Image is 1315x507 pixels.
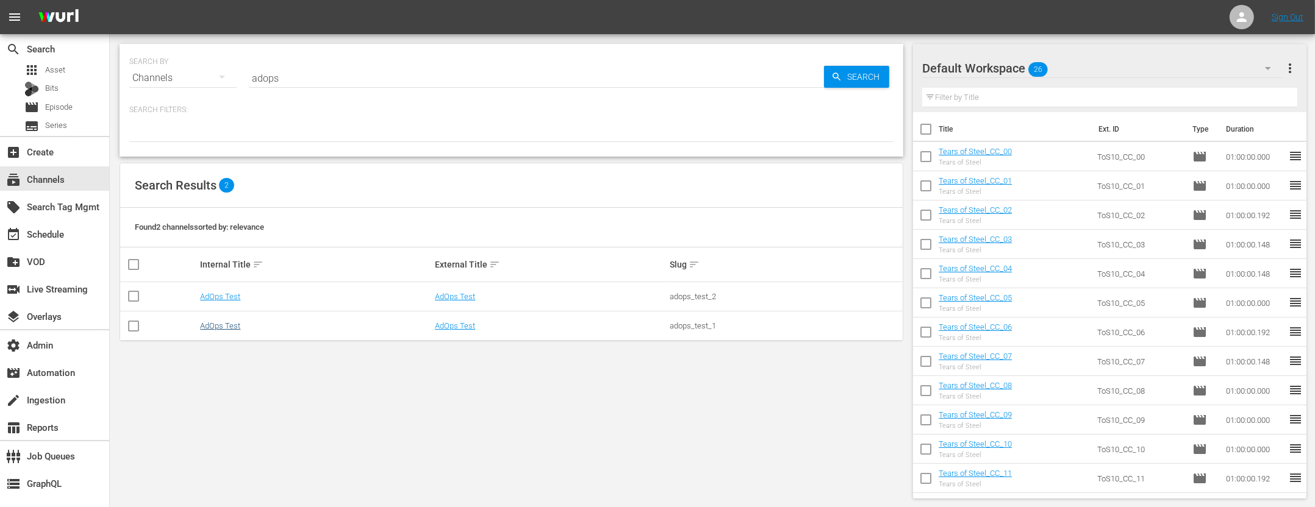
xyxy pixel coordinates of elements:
[1288,149,1303,163] span: reorder
[1221,405,1288,434] td: 01:00:00.000
[922,51,1283,85] div: Default Workspace
[939,334,1012,342] div: Tears of Steel
[129,105,894,115] p: Search Filters:
[1192,237,1207,252] span: Episode
[939,381,1012,390] a: Tears of Steel_CC_08
[6,420,21,435] span: Reports
[1092,288,1188,317] td: ToS10_CC_05
[1092,434,1188,464] td: ToS10_CC_10
[200,257,431,272] div: Internal Title
[1221,171,1288,200] td: 01:00:00.000
[939,293,1012,302] a: Tears of Steel_CC_05
[670,321,901,330] div: adops_test_1
[1192,471,1207,486] span: Episode
[939,410,1012,419] a: Tears of Steel_CC_09
[1192,354,1207,369] span: Episode
[1192,266,1207,281] span: Episode
[1092,200,1188,230] td: ToS10_CC_02
[6,172,21,187] span: Channels
[1092,171,1188,200] td: ToS10_CC_01
[1221,288,1288,317] td: 01:00:00.000
[939,176,1012,185] a: Tears of Steel_CC_01
[824,66,889,88] button: Search
[45,82,59,94] span: Bits
[1288,441,1303,456] span: reorder
[939,188,1012,196] div: Tears of Steel
[1192,208,1207,222] span: Episode
[29,3,88,32] img: ans4CAIJ8jUAAAAAAAAAAAAAAAAAAAAAAAAgQb4GAAAAAAAAAAAAAAAAAAAAAAAAJMjXAAAAAAAAAAAAAAAAAAAAAAAAgAT5G...
[939,439,1012,448] a: Tears of Steel_CC_10
[670,257,901,272] div: Slug
[1192,179,1207,193] span: Episode
[1192,296,1207,310] span: Episode
[6,477,21,491] span: GraphQL
[1288,412,1303,427] span: reorder
[939,480,1012,488] div: Tears of Steel
[435,292,475,301] a: AdOps Test
[1221,259,1288,288] td: 01:00:00.148
[1221,142,1288,171] td: 01:00:00.000
[1091,112,1186,146] th: Ext. ID
[1221,317,1288,347] td: 01:00:00.192
[489,259,500,270] span: sort
[24,82,39,96] div: Bits
[6,145,21,160] span: Create
[6,42,21,57] span: Search
[1221,464,1288,493] td: 01:00:00.192
[6,449,21,464] span: Job Queues
[1028,57,1048,82] span: 26
[1221,347,1288,376] td: 01:00:00.148
[435,321,475,330] a: AdOps Test
[1221,200,1288,230] td: 01:00:00.192
[939,158,1012,166] div: Tears of Steel
[1288,236,1303,251] span: reorder
[939,363,1012,371] div: Tears of Steel
[135,222,264,232] span: Found 2 channels sorted by: relevance
[1288,324,1303,339] span: reorder
[1288,295,1303,310] span: reorder
[939,112,1091,146] th: Title
[1092,347,1188,376] td: ToS10_CC_07
[200,321,240,330] a: AdOps Test
[1283,54,1297,83] button: more_vert
[939,322,1012,331] a: Tears of Steel_CC_06
[6,200,21,214] span: Search Tag Mgmt
[939,275,1012,283] div: Tears of Steel
[1192,149,1207,164] span: Episode
[1288,353,1303,368] span: reorder
[1221,434,1288,464] td: 01:00:00.000
[1092,230,1188,259] td: ToS10_CC_03
[1272,12,1303,22] a: Sign Out
[6,227,21,242] span: Schedule
[6,282,21,297] span: Live Streaming
[6,338,21,353] span: Admin
[6,255,21,269] span: VOD
[1288,470,1303,485] span: reorder
[939,205,1012,214] a: Tears of Steel_CC_02
[670,292,901,301] div: adops_test_2
[939,392,1012,400] div: Tears of Steel
[1288,178,1303,193] span: reorder
[1092,376,1188,405] td: ToS10_CC_08
[1092,464,1188,493] td: ToS10_CC_11
[842,66,889,88] span: Search
[1192,383,1207,398] span: Episode
[45,101,73,113] span: Episode
[7,10,22,24] span: menu
[1288,383,1303,397] span: reorder
[135,178,217,193] span: Search Results
[1221,230,1288,259] td: 01:00:00.148
[939,235,1012,244] a: Tears of Steel_CC_03
[1192,442,1207,456] span: Episode
[253,259,263,270] span: sort
[939,352,1012,361] a: Tears of Steel_CC_07
[1092,142,1188,171] td: ToS10_CC_00
[45,64,65,76] span: Asset
[6,310,21,324] span: Overlays
[939,246,1012,254] div: Tears of Steel
[1192,325,1207,339] span: Episode
[1185,112,1219,146] th: Type
[939,217,1012,225] div: Tears of Steel
[1219,112,1292,146] th: Duration
[1288,207,1303,222] span: reorder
